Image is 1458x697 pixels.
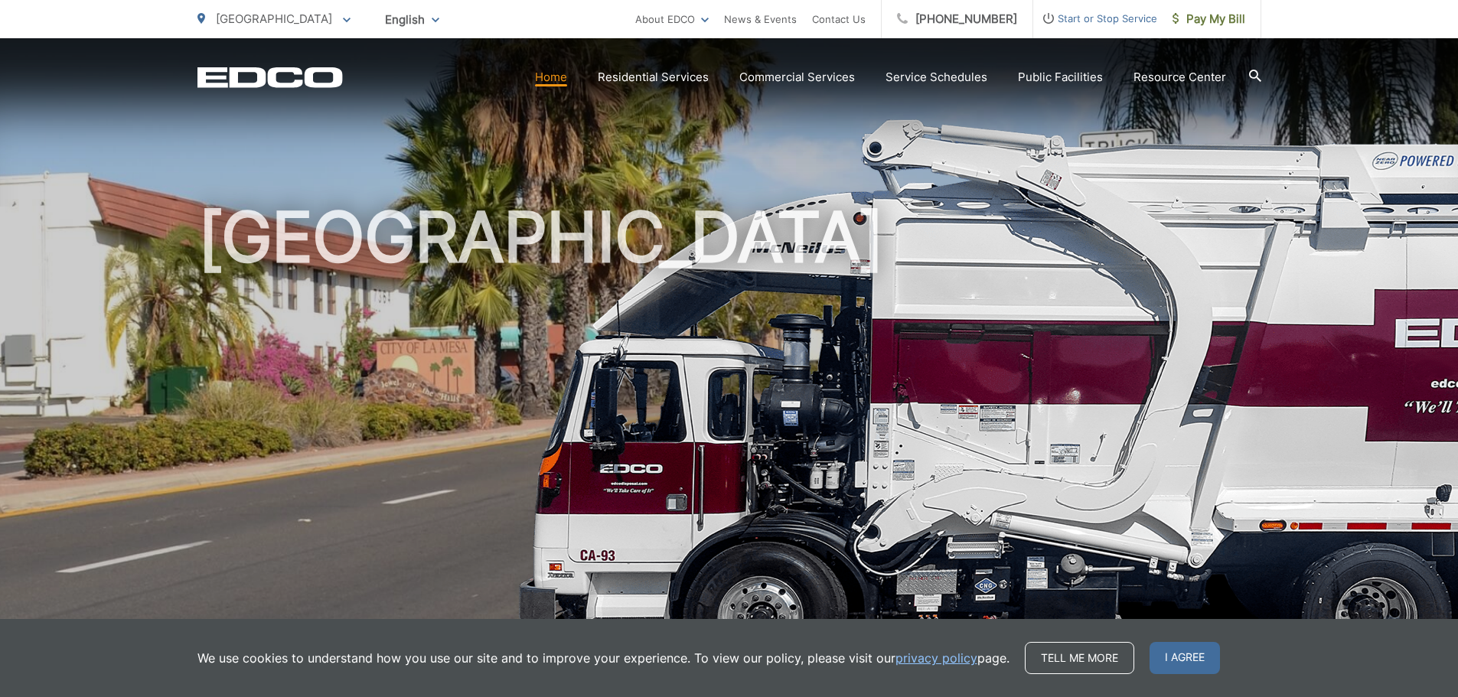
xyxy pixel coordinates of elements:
[373,6,451,33] span: English
[1025,642,1134,674] a: Tell me more
[598,68,709,86] a: Residential Services
[1150,642,1220,674] span: I agree
[895,649,977,667] a: privacy policy
[197,649,1010,667] p: We use cookies to understand how you use our site and to improve your experience. To view our pol...
[1133,68,1226,86] a: Resource Center
[724,10,797,28] a: News & Events
[886,68,987,86] a: Service Schedules
[635,10,709,28] a: About EDCO
[739,68,855,86] a: Commercial Services
[812,10,866,28] a: Contact Us
[197,199,1261,683] h1: [GEOGRAPHIC_DATA]
[1018,68,1103,86] a: Public Facilities
[216,11,332,26] span: [GEOGRAPHIC_DATA]
[1173,10,1245,28] span: Pay My Bill
[535,68,567,86] a: Home
[197,67,343,88] a: EDCD logo. Return to the homepage.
